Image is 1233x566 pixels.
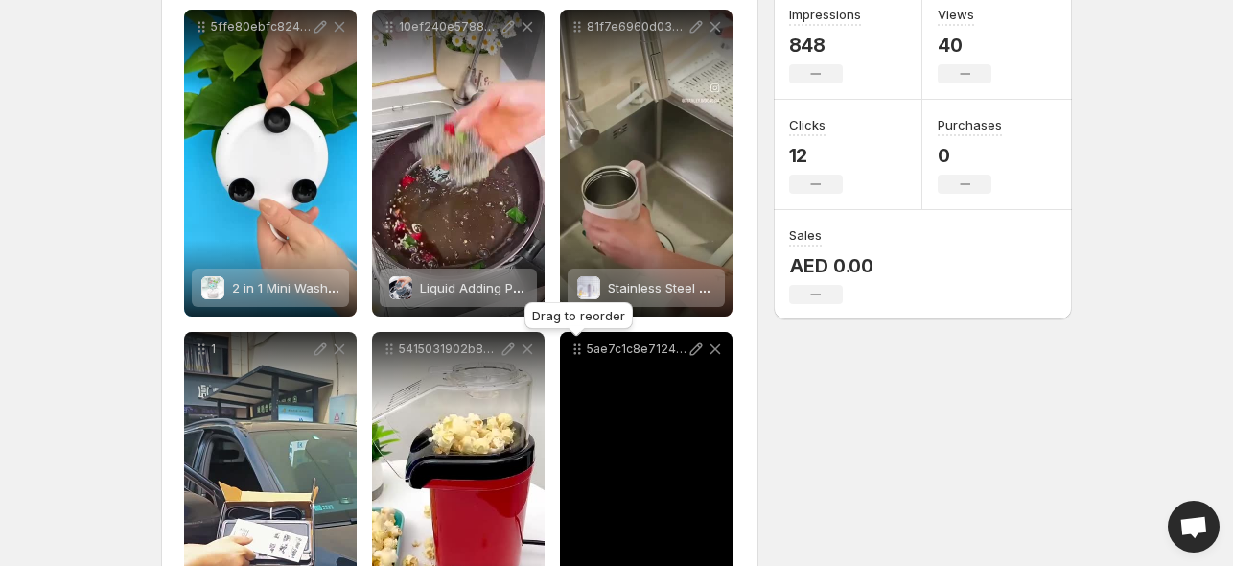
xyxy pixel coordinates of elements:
[577,276,600,299] img: Stainless Steel Tumbler
[372,10,545,317] div: 10ef240e57884249a03fa6179e20291eHD-1080p-25Mbps-54544249Liquid Adding Pot Washing BrushLiquid Add...
[211,342,311,357] p: 1
[1168,501,1220,553] a: Open chat
[789,34,861,57] p: 848
[789,144,843,167] p: 12
[938,115,1002,134] h3: Purchases
[789,254,873,277] p: AED 0.00
[938,144,1002,167] p: 0
[938,34,991,57] p: 40
[789,5,861,24] h3: Impressions
[608,280,748,295] span: Stainless Steel Tumbler
[211,19,311,35] p: 5ffe80ebfc82426b903ebf7cebf311b3HD-1080p-25Mbps-54456975
[399,342,499,357] p: 5415031902b840b9b28f14e185d3e0baHD-1080p-25Mbps-54408331
[789,225,822,245] h3: Sales
[184,10,357,317] div: 5ffe80ebfc82426b903ebf7cebf311b3HD-1080p-25Mbps-544569752 in 1 Mini Washing Machine2 in 1 Mini Wa...
[789,115,826,134] h3: Clicks
[587,19,686,35] p: 81f7e6960d0342cd9fef5e30dc1951aeHD-1080p-25Mbps-48657978
[938,5,974,24] h3: Views
[587,342,686,357] p: 5ae7c1c8e71248d48e5e09fcb0c3a706HD-1080p-25Mbps-54395781
[389,276,412,299] img: Liquid Adding Pot Washing Brush
[399,19,499,35] p: 10ef240e57884249a03fa6179e20291eHD-1080p-25Mbps-54544249
[232,280,402,295] span: 2 in 1 Mini Washing Machine
[201,276,224,299] img: 2 in 1 Mini Washing Machine
[560,10,733,317] div: 81f7e6960d0342cd9fef5e30dc1951aeHD-1080p-25Mbps-48657978Stainless Steel TumblerStainless Steel Tu...
[420,280,618,295] span: Liquid Adding Pot Washing Brush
